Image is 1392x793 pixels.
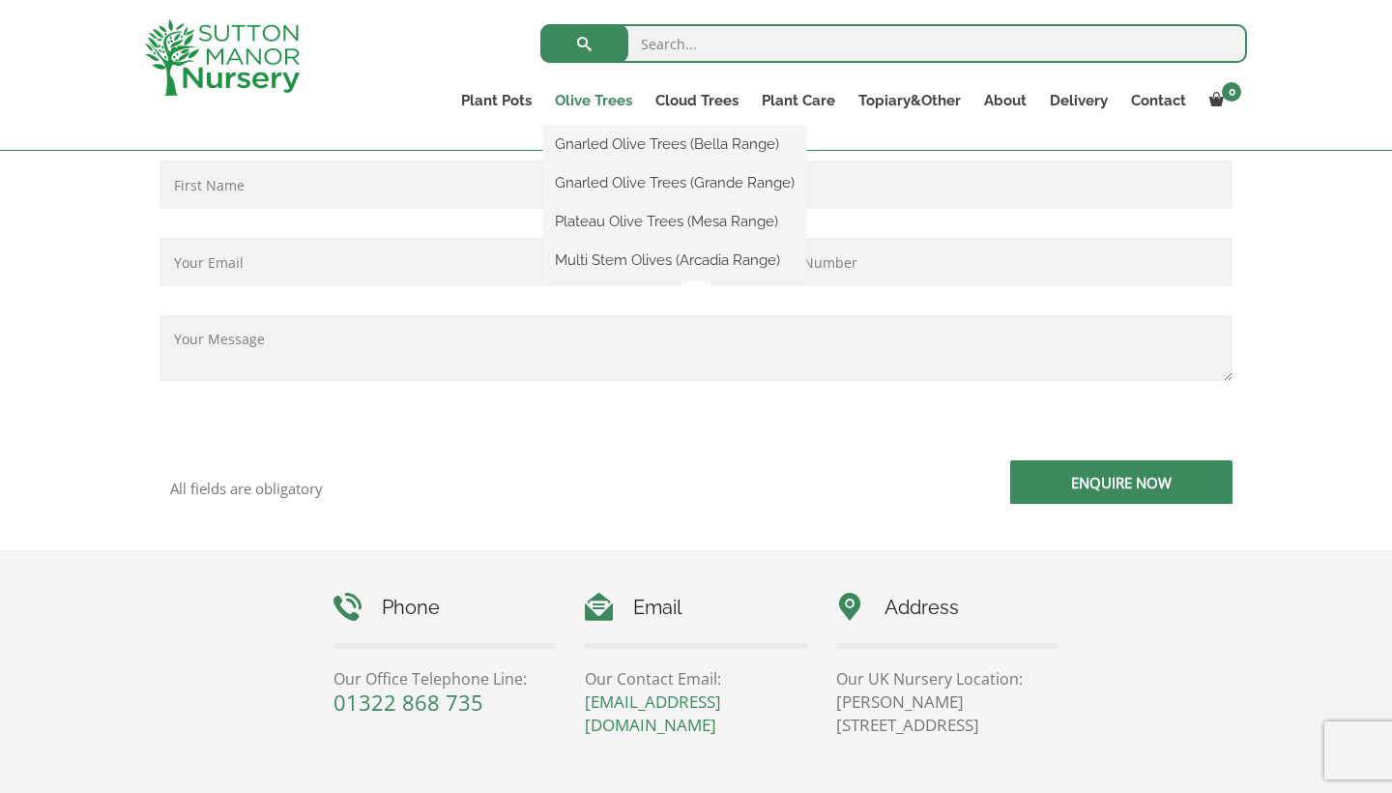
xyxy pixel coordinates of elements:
h4: Address [836,593,1058,623]
a: Plant Care [750,87,847,114]
a: [EMAIL_ADDRESS][DOMAIN_NAME] [585,690,721,736]
a: Cloud Trees [644,87,750,114]
a: Olive Trees [543,87,644,114]
a: Gnarled Olive Trees (Bella Range) [543,130,806,159]
p: Our UK Nursery Location: [836,667,1058,690]
a: Contact [1119,87,1198,114]
input: First Name [159,161,681,209]
a: Plant Pots [449,87,543,114]
a: About [972,87,1038,114]
input: Your Email [159,238,681,286]
input: Your Phone Number [710,238,1232,286]
a: Delivery [1038,87,1119,114]
form: Contact form [145,161,1247,550]
a: Topiary&Other [847,87,972,114]
p: [PERSON_NAME][STREET_ADDRESS] [836,690,1058,737]
h4: Phone [333,593,556,623]
span: 0 [1222,82,1241,102]
a: Plateau Olive Trees (Mesa Range) [543,207,806,236]
p: Our Contact Email: [585,667,807,690]
p: Our Office Telephone Line: [333,667,556,690]
img: logo [145,19,300,96]
h4: Email [585,593,807,623]
a: Multi Stem Olives (Arcadia Range) [543,246,806,275]
p: All fields are obligatory [170,480,681,497]
a: 0 [1198,87,1247,114]
a: 01322 868 735 [333,688,483,717]
input: Search... [540,24,1247,63]
a: Gnarled Olive Trees (Grande Range) [543,168,806,197]
input: Enquire Now [1010,460,1232,504]
input: Last Name [710,161,1232,209]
